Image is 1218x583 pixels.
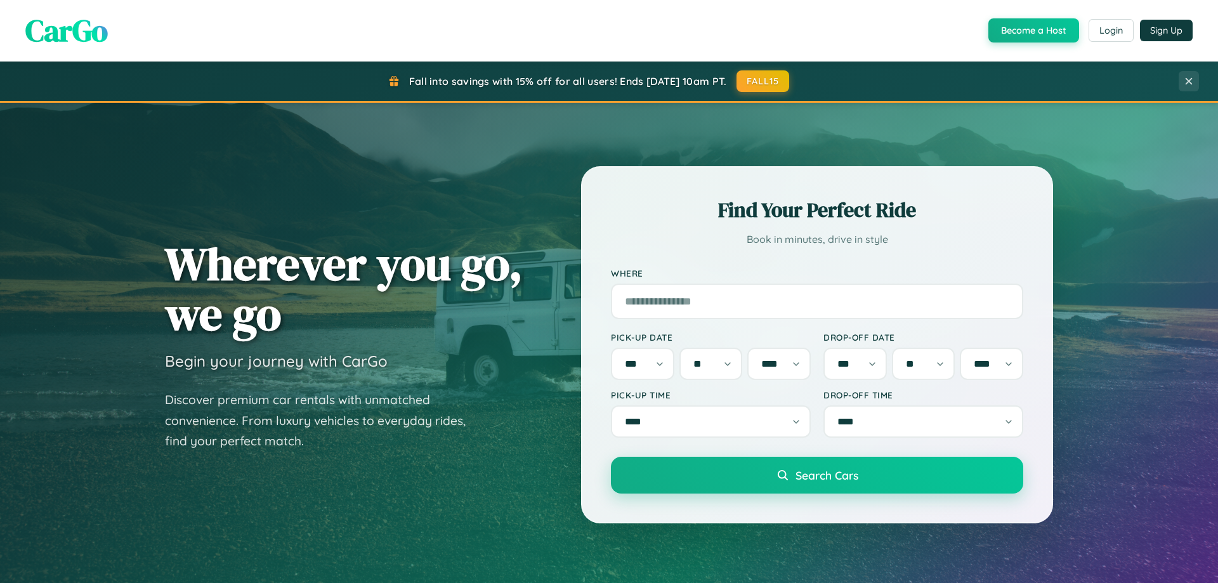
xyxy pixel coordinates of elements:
button: Search Cars [611,457,1023,494]
h3: Begin your journey with CarGo [165,351,388,370]
button: Become a Host [988,18,1079,43]
button: Login [1089,19,1134,42]
span: CarGo [25,10,108,51]
label: Drop-off Date [823,332,1023,343]
p: Discover premium car rentals with unmatched convenience. From luxury vehicles to everyday rides, ... [165,390,482,452]
label: Pick-up Time [611,390,811,400]
span: Fall into savings with 15% off for all users! Ends [DATE] 10am PT. [409,75,727,88]
label: Where [611,268,1023,278]
label: Pick-up Date [611,332,811,343]
span: Search Cars [796,468,858,482]
h1: Wherever you go, we go [165,239,523,339]
h2: Find Your Perfect Ride [611,196,1023,224]
label: Drop-off Time [823,390,1023,400]
p: Book in minutes, drive in style [611,230,1023,249]
button: FALL15 [737,70,790,92]
button: Sign Up [1140,20,1193,41]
